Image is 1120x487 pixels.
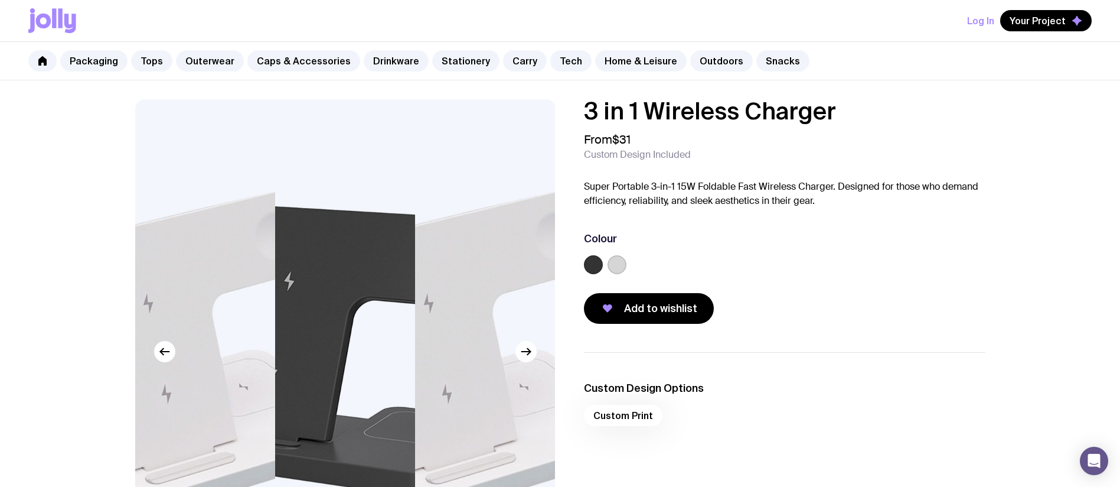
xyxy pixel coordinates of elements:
button: Add to wishlist [584,293,714,324]
span: $31 [612,132,631,147]
a: Packaging [60,50,128,72]
p: Super Portable 3-in-1 15W Foldable Fast Wireless Charger. Designed for those who demand efficienc... [584,180,985,208]
button: Your Project [1000,10,1092,31]
div: Open Intercom Messenger [1080,447,1108,475]
span: Your Project [1010,15,1066,27]
h3: Colour [584,232,617,246]
a: Carry [503,50,547,72]
a: Home & Leisure [595,50,687,72]
button: Log In [967,10,994,31]
span: Custom Design Included [584,149,691,161]
a: Caps & Accessories [247,50,360,72]
a: Snacks [756,50,809,72]
a: Drinkware [364,50,429,72]
a: Stationery [432,50,499,72]
span: Add to wishlist [624,301,697,316]
a: Tops [131,50,172,72]
a: Outerwear [176,50,244,72]
h1: 3 in 1 Wireless Charger [584,99,985,123]
h3: Custom Design Options [584,381,985,395]
span: From [584,132,631,147]
a: Tech [550,50,592,72]
a: Outdoors [690,50,753,72]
